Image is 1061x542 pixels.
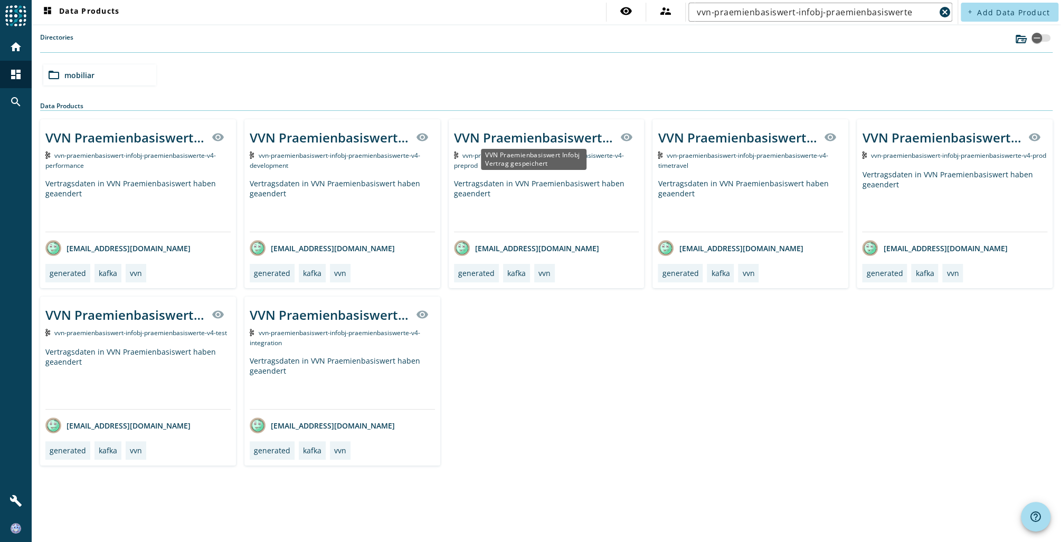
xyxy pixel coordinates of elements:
img: spoud-logo.svg [5,5,26,26]
button: Data Products [37,3,124,22]
div: Vertragsdaten in VVN Praemienbasiswert haben geaendert [658,178,843,232]
mat-icon: visibility [212,308,224,321]
mat-icon: dashboard [41,6,54,18]
img: Kafka Topic: vvn-praemienbasiswert-infobj-praemienbasiswerte-v4-test [45,329,50,336]
div: vvn [742,268,754,278]
mat-icon: visibility [1028,131,1041,144]
div: VVN Praemienbasiswert Infobj Vertrag gespeichert [658,129,818,146]
img: Kafka Topic: vvn-praemienbasiswert-infobj-praemienbasiswerte-v4-timetravel [658,151,662,159]
label: Directories [40,33,73,52]
mat-icon: add [967,9,973,15]
mat-icon: folder_open [48,69,60,81]
span: Kafka Topic: vvn-praemienbasiswert-infobj-praemienbasiswerte-v4-performance [45,151,216,170]
input: Search (% or * for wildcards) [697,6,935,18]
div: Vertragsdaten in VVN Praemienbasiswert haben geaendert [45,178,231,232]
button: Clear [937,5,952,20]
div: [EMAIL_ADDRESS][DOMAIN_NAME] [45,417,191,433]
img: Kafka Topic: vvn-praemienbasiswert-infobj-praemienbasiswerte-v4-preprod [454,151,459,159]
div: vvn [538,268,551,278]
div: [EMAIL_ADDRESS][DOMAIN_NAME] [862,240,1007,256]
div: VVN Praemienbasiswert Infobj Vertrag gespeichert [862,129,1022,146]
img: Kafka Topic: vvn-praemienbasiswert-infobj-praemienbasiswerte-v4-performance [45,151,50,159]
img: Kafka Topic: vvn-praemienbasiswert-infobj-praemienbasiswerte-v4-prod [862,151,867,159]
span: Kafka Topic: vvn-praemienbasiswert-infobj-praemienbasiswerte-v4-preprod [454,151,624,170]
div: kafka [711,268,730,278]
div: generated [50,445,86,455]
div: Vertragsdaten in VVN Praemienbasiswert haben geaendert [862,169,1047,232]
div: kafka [303,445,321,455]
div: Vertragsdaten in VVN Praemienbasiswert haben geaendert [45,347,231,409]
div: kafka [99,445,117,455]
div: Vertragsdaten in VVN Praemienbasiswert haben geaendert [250,356,435,409]
mat-icon: dashboard [10,68,22,81]
div: kafka [507,268,526,278]
span: Kafka Topic: vvn-praemienbasiswert-infobj-praemienbasiswerte-v4-prod [871,151,1046,160]
div: VVN Praemienbasiswert Infobj Vertrag gespeichert [250,306,410,324]
span: Kafka Topic: vvn-praemienbasiswert-infobj-praemienbasiswerte-v4-development [250,151,420,170]
img: avatar [45,417,61,433]
mat-icon: visibility [416,308,429,321]
div: generated [866,268,903,278]
div: [EMAIL_ADDRESS][DOMAIN_NAME] [658,240,803,256]
div: kafka [303,268,321,278]
div: vvn [946,268,959,278]
div: VVN Praemienbasiswert Infobj Vertrag gespeichert [45,306,205,324]
mat-icon: help_outline [1029,510,1042,523]
mat-icon: supervisor_account [659,5,672,17]
div: [EMAIL_ADDRESS][DOMAIN_NAME] [45,240,191,256]
span: Data Products [41,6,119,18]
div: VVN Praemienbasiswert Infobj Vertrag gespeichert [454,129,614,146]
div: kafka [99,268,117,278]
span: Kafka Topic: vvn-praemienbasiswert-infobj-praemienbasiswerte-v4-test [54,328,227,337]
mat-icon: build [10,495,22,507]
div: Vertragsdaten in VVN Praemienbasiswert haben geaendert [250,178,435,232]
div: vvn [130,445,142,455]
mat-icon: search [10,96,22,108]
mat-icon: visibility [620,5,632,17]
div: generated [254,268,290,278]
mat-icon: visibility [620,131,632,144]
div: Data Products [40,101,1053,111]
img: avatar [250,417,266,433]
div: generated [254,445,290,455]
div: generated [50,268,86,278]
div: VVN Praemienbasiswert Infobj Vertrag gespeichert [481,149,586,170]
img: Kafka Topic: vvn-praemienbasiswert-infobj-praemienbasiswerte-v4-integration [250,329,254,336]
span: Kafka Topic: vvn-praemienbasiswert-infobj-praemienbasiswerte-v4-timetravel [658,151,828,170]
mat-icon: visibility [824,131,837,144]
img: avatar [45,240,61,256]
div: vvn [334,268,346,278]
div: VVN Praemienbasiswert Infobj Vertrag gespeichert [250,129,410,146]
div: generated [458,268,495,278]
span: Add Data Product [977,7,1050,17]
img: avatar [250,240,266,256]
div: [EMAIL_ADDRESS][DOMAIN_NAME] [250,417,395,433]
mat-icon: home [10,41,22,53]
img: avatar [862,240,878,256]
button: Add Data Product [961,3,1058,22]
div: [EMAIL_ADDRESS][DOMAIN_NAME] [250,240,395,256]
span: mobiliar [64,70,94,80]
img: avatar [658,240,674,256]
img: avatar [454,240,470,256]
img: aa0cdc0a786726abc9c8a55358630a5e [11,523,21,534]
mat-icon: visibility [212,131,224,144]
img: Kafka Topic: vvn-praemienbasiswert-infobj-praemienbasiswerte-v4-development [250,151,254,159]
div: kafka [915,268,934,278]
span: Kafka Topic: vvn-praemienbasiswert-infobj-praemienbasiswerte-v4-integration [250,328,420,347]
div: Vertragsdaten in VVN Praemienbasiswert haben geaendert [454,178,639,232]
div: generated [662,268,698,278]
mat-icon: visibility [416,131,429,144]
div: vvn [130,268,142,278]
div: [EMAIL_ADDRESS][DOMAIN_NAME] [454,240,599,256]
mat-icon: cancel [939,6,951,18]
div: VVN Praemienbasiswert Infobj Vertrag gespeichert [45,129,205,146]
div: vvn [334,445,346,455]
